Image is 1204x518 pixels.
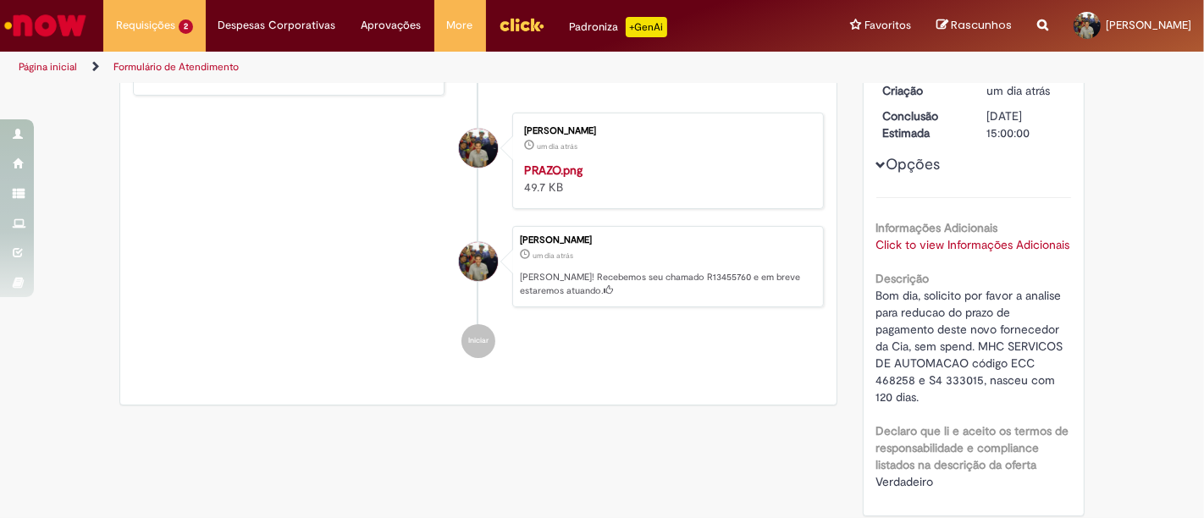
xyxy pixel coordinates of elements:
[218,17,336,34] span: Despesas Corporativas
[876,271,930,286] b: Descrição
[179,19,193,34] span: 2
[986,83,1050,98] time: 28/08/2025 08:33:26
[447,17,473,34] span: More
[876,288,1067,405] span: Bom dia, solicito por favor a analise para reducao do prazo de pagamento deste novo fornecedor da...
[459,129,498,168] div: Lucas Xavier De Oliveira
[876,423,1069,472] b: Declaro que li e aceito os termos de responsabilidade e compliance listados na descrição da oferta
[870,107,975,141] dt: Conclusão Estimada
[626,17,667,37] p: +GenAi
[459,242,498,281] div: Lucas Xavier De Oliveira
[570,17,667,37] div: Padroniza
[986,107,1065,141] div: [DATE] 15:00:00
[864,17,911,34] span: Favoritos
[533,251,573,261] span: um dia atrás
[19,60,77,74] a: Página inicial
[533,251,573,261] time: 28/08/2025 08:33:26
[116,17,175,34] span: Requisições
[520,235,815,245] div: [PERSON_NAME]
[524,163,583,178] a: PRAZO.png
[520,271,815,297] p: [PERSON_NAME]! Recebemos seu chamado R13455760 e em breve estaremos atuando.
[876,220,998,235] b: Informações Adicionais
[113,60,239,74] a: Formulário de Atendimento
[524,162,806,196] div: 49.7 KB
[13,52,790,83] ul: Trilhas de página
[2,8,89,42] img: ServiceNow
[936,18,1012,34] a: Rascunhos
[876,237,1070,252] a: Click to view Informações Adicionais
[986,83,1050,98] span: um dia atrás
[986,82,1065,99] div: 28/08/2025 08:33:26
[362,17,422,34] span: Aprovações
[537,141,577,152] time: 28/08/2025 08:33:02
[870,82,975,99] dt: Criação
[1106,18,1191,32] span: [PERSON_NAME]
[524,126,806,136] div: [PERSON_NAME]
[133,226,824,307] li: Lucas Xavier De Oliveira
[951,17,1012,33] span: Rascunhos
[876,474,934,489] span: Verdadeiro
[537,141,577,152] span: um dia atrás
[499,12,544,37] img: click_logo_yellow_360x200.png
